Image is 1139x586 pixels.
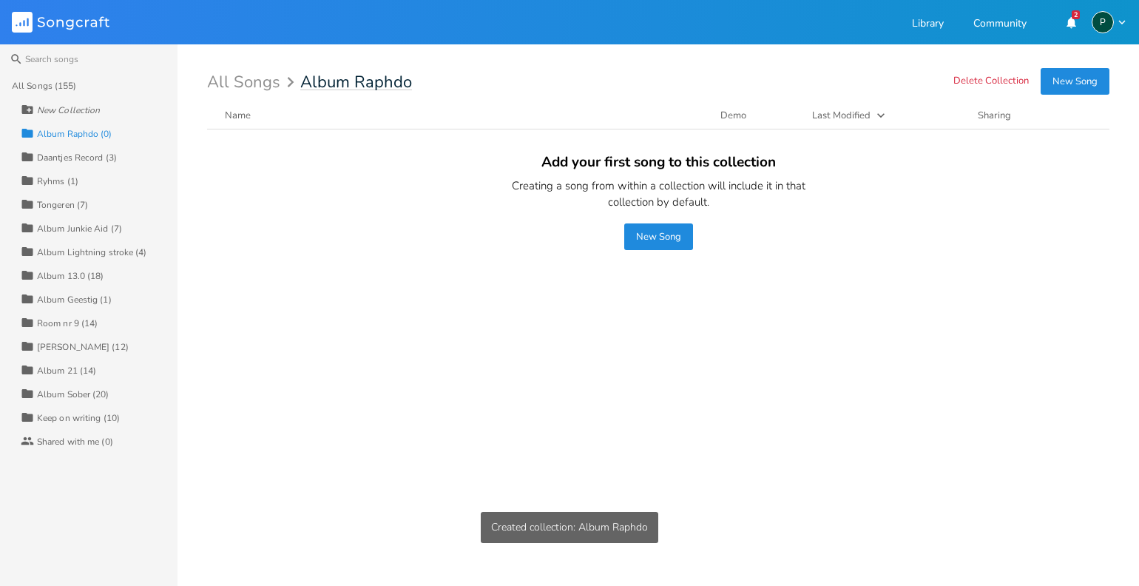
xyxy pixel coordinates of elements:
button: Delete Collection [953,75,1029,88]
div: Album Lightning stroke (4) [37,248,147,257]
div: Piepo [1092,11,1114,33]
div: Album 13.0 (18) [37,272,104,280]
div: Shared with me (0) [37,437,113,446]
div: Name [225,109,251,122]
h3: Add your first song to this collection [541,153,776,172]
div: 2 [1072,10,1080,19]
button: New Song [1041,68,1109,95]
div: [PERSON_NAME] (12) [37,343,129,351]
div: Album Raphdo (0) [37,129,112,138]
button: Name [225,108,703,123]
div: New Collection [37,106,100,115]
div: Tongeren (7) [37,201,88,209]
div: Daantjes Record (3) [37,153,117,162]
div: All Songs [207,75,299,90]
div: Album 21 (14) [37,366,96,375]
button: P [1092,11,1127,33]
div: Album Sober (20) [37,390,109,399]
div: Last Modified [812,109,871,122]
div: All Songs (155) [12,81,77,90]
button: New Song [624,223,693,250]
a: Library [912,18,944,31]
button: 2 [1056,9,1086,36]
div: Album Geestig (1) [37,295,112,304]
span: Album Raphdo [300,74,412,90]
div: Sharing [978,108,1067,123]
div: Keep on writing (10) [37,414,120,422]
a: Community [973,18,1027,31]
button: Last Modified [812,108,960,123]
div: Ryhms (1) [37,177,78,186]
div: Creating a song from within a collection will include it in that collection by default. [492,178,825,210]
div: Demo [720,108,794,123]
div: Room nr 9 (14) [37,319,98,328]
div: Album Junkie Aid (7) [37,224,122,233]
